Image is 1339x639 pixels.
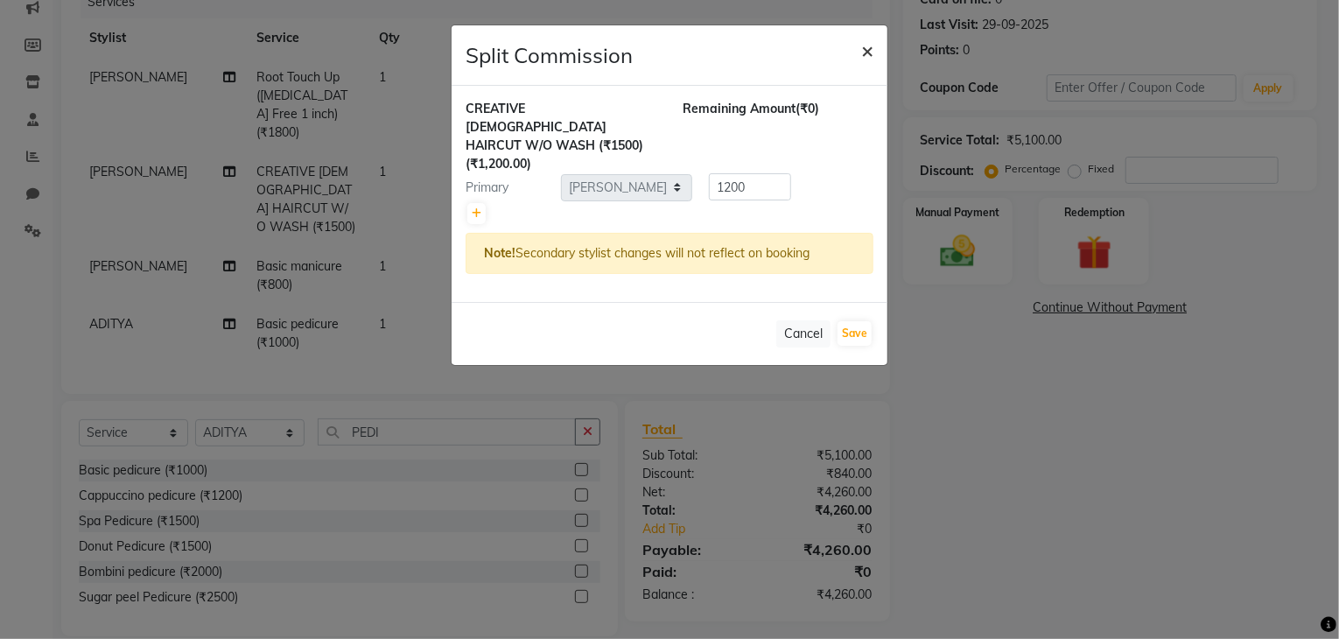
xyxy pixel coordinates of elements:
h4: Split Commission [466,39,633,71]
button: Save [838,321,872,346]
strong: Note! [484,245,515,261]
span: Remaining Amount [683,101,796,116]
span: × [861,37,873,63]
span: CREATIVE [DEMOGRAPHIC_DATA] HAIRCUT W/O WASH (₹1500) [466,101,643,153]
button: Cancel [776,320,831,348]
span: (₹1,200.00) [466,156,531,172]
button: Close [847,25,887,74]
div: Primary [452,179,561,197]
div: Secondary stylist changes will not reflect on booking [466,233,873,274]
span: (₹0) [796,101,819,116]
